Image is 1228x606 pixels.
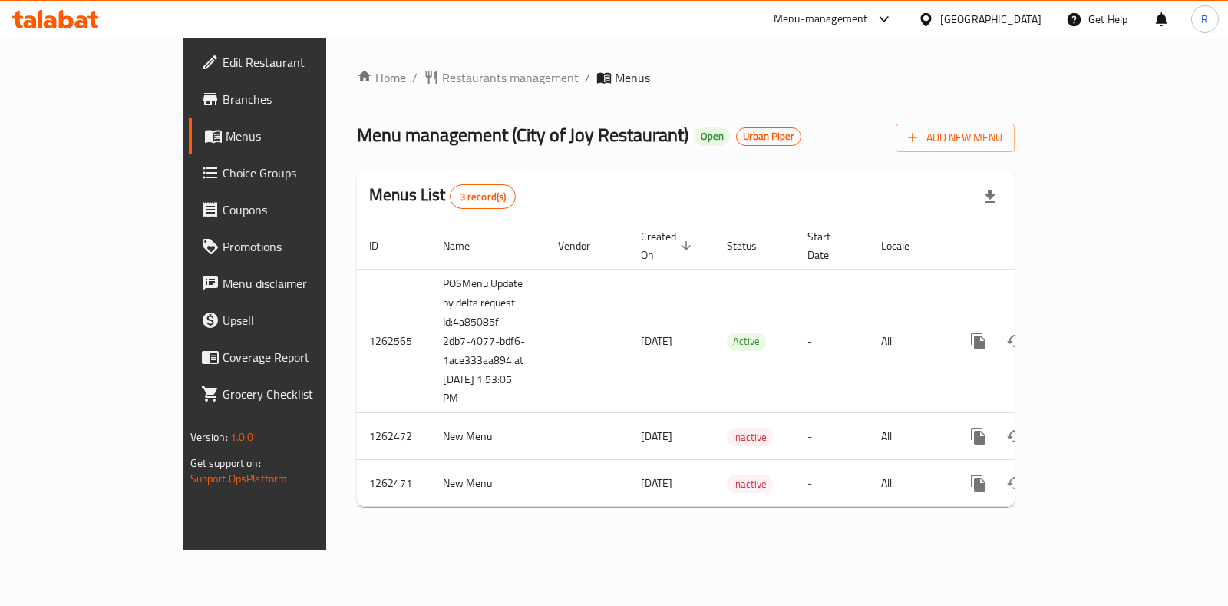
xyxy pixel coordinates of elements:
[189,81,388,118] a: Branches
[357,413,431,460] td: 1262472
[189,339,388,376] a: Coverage Report
[189,118,388,154] a: Menus
[431,413,546,460] td: New Menu
[558,237,610,255] span: Vendor
[695,127,730,146] div: Open
[190,427,228,447] span: Version:
[223,53,375,71] span: Edit Restaurant
[451,190,516,204] span: 3 record(s)
[997,418,1034,455] button: Change Status
[431,460,546,507] td: New Menu
[450,184,517,209] div: Total records count
[737,130,801,143] span: Urban Piper
[223,348,375,366] span: Coverage Report
[189,44,388,81] a: Edit Restaurant
[190,453,261,473] span: Get support on:
[774,10,868,28] div: Menu-management
[189,376,388,412] a: Grocery Checklist
[443,237,490,255] span: Name
[960,465,997,502] button: more
[641,331,672,351] span: [DATE]
[795,269,869,413] td: -
[795,413,869,460] td: -
[424,68,579,87] a: Restaurants management
[223,237,375,256] span: Promotions
[727,333,766,350] span: Active
[881,237,929,255] span: Locale
[940,11,1041,28] div: [GEOGRAPHIC_DATA]
[727,429,773,446] span: Inactive
[615,68,650,87] span: Menus
[357,269,431,413] td: 1262565
[223,385,375,403] span: Grocery Checklist
[369,237,398,255] span: ID
[727,333,766,351] div: Active
[230,427,254,447] span: 1.0.0
[960,323,997,359] button: more
[223,164,375,182] span: Choice Groups
[972,178,1008,215] div: Export file
[431,269,546,413] td: POSMenu Update by delta request Id:4a85085f-2db7-4077-bdf6-1ace333aa894 at [DATE] 1:53:05 PM
[189,191,388,228] a: Coupons
[960,418,997,455] button: more
[226,127,375,145] span: Menus
[807,227,850,264] span: Start Date
[695,130,730,143] span: Open
[948,223,1120,270] th: Actions
[369,184,516,209] h2: Menus List
[641,426,672,446] span: [DATE]
[357,460,431,507] td: 1262471
[357,118,688,152] span: Menu management ( City of Joy Restaurant )
[727,475,773,493] div: Inactive
[727,237,777,255] span: Status
[727,475,773,493] span: Inactive
[189,302,388,339] a: Upsell
[189,265,388,302] a: Menu disclaimer
[641,227,696,264] span: Created On
[795,460,869,507] td: -
[189,154,388,191] a: Choice Groups
[869,269,948,413] td: All
[189,228,388,265] a: Promotions
[997,465,1034,502] button: Change Status
[190,469,288,488] a: Support.OpsPlatform
[412,68,418,87] li: /
[1201,11,1208,28] span: R
[223,311,375,329] span: Upsell
[357,223,1120,508] table: enhanced table
[641,473,672,493] span: [DATE]
[997,323,1034,359] button: Change Status
[223,90,375,108] span: Branches
[223,274,375,293] span: Menu disclaimer
[223,200,375,219] span: Coupons
[357,68,1015,87] nav: breadcrumb
[585,68,590,87] li: /
[908,128,1002,147] span: Add New Menu
[442,68,579,87] span: Restaurants management
[869,460,948,507] td: All
[869,413,948,460] td: All
[896,124,1015,152] button: Add New Menu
